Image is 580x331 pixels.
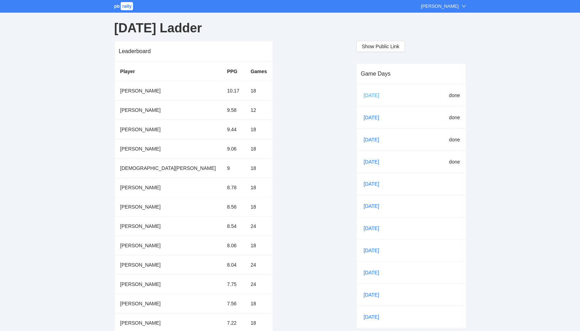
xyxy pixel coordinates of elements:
[119,41,269,61] div: Leaderboard
[245,197,273,216] td: 18
[227,68,239,75] div: PPG
[356,41,405,52] button: Show Public Link
[114,4,120,9] span: pb
[245,274,273,294] td: 24
[221,274,245,294] td: 7.75
[221,139,245,158] td: 9.06
[362,43,400,50] span: Show Public Link
[115,178,222,197] td: [PERSON_NAME]
[362,245,386,256] a: [DATE]
[115,100,222,120] td: [PERSON_NAME]
[221,120,245,139] td: 9.44
[115,216,222,236] td: [PERSON_NAME]
[114,15,466,41] div: [DATE] Ladder
[245,294,273,313] td: 18
[245,178,273,197] td: 18
[120,68,216,75] div: Player
[423,106,466,128] td: done
[221,81,245,100] td: 10.17
[221,178,245,197] td: 8.78
[121,2,133,10] span: rally
[115,274,222,294] td: [PERSON_NAME]
[245,120,273,139] td: 18
[245,255,273,274] td: 24
[245,100,273,120] td: 12
[361,64,461,84] div: Game Days
[421,3,459,10] div: [PERSON_NAME]
[362,267,386,278] a: [DATE]
[114,4,134,9] a: pbrally
[362,223,386,234] a: [DATE]
[245,81,273,100] td: 18
[245,158,273,178] td: 18
[221,100,245,120] td: 9.58
[221,216,245,236] td: 8.54
[245,236,273,255] td: 18
[115,197,222,216] td: [PERSON_NAME]
[423,84,466,107] td: done
[221,158,245,178] td: 9
[461,4,466,8] span: down
[423,151,466,173] td: done
[362,90,386,101] a: [DATE]
[250,68,267,75] div: Games
[115,120,222,139] td: [PERSON_NAME]
[362,312,386,322] a: [DATE]
[115,294,222,313] td: [PERSON_NAME]
[115,139,222,158] td: [PERSON_NAME]
[362,179,386,189] a: [DATE]
[221,236,245,255] td: 8.06
[423,128,466,151] td: done
[245,216,273,236] td: 24
[362,157,386,167] a: [DATE]
[115,236,222,255] td: [PERSON_NAME]
[362,201,386,211] a: [DATE]
[221,294,245,313] td: 7.56
[115,158,222,178] td: [DEMOGRAPHIC_DATA][PERSON_NAME]
[362,112,386,123] a: [DATE]
[115,81,222,100] td: [PERSON_NAME]
[221,197,245,216] td: 8.56
[221,255,245,274] td: 8.04
[115,255,222,274] td: [PERSON_NAME]
[245,139,273,158] td: 18
[362,289,386,300] a: [DATE]
[362,134,386,145] a: [DATE]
